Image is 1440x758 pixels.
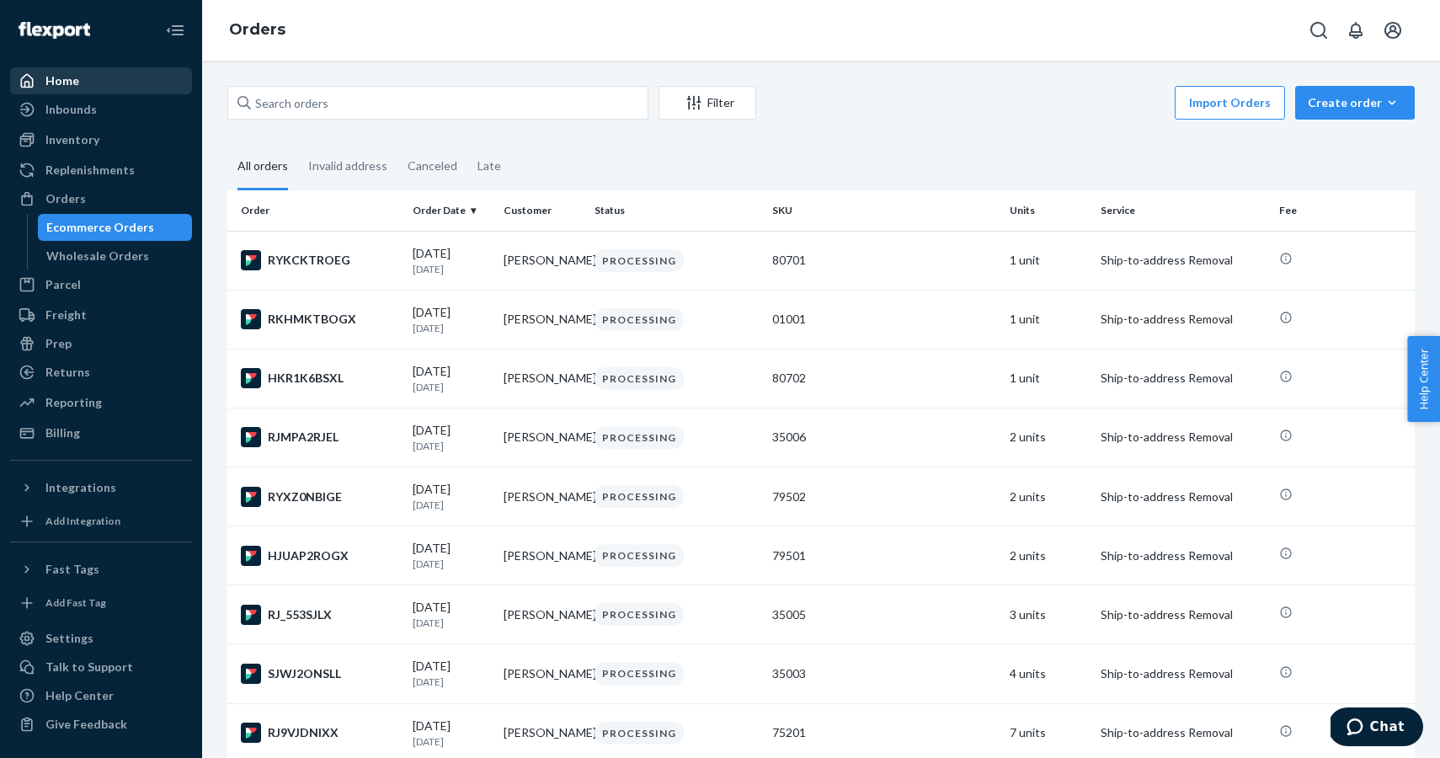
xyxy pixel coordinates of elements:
[1094,467,1272,526] td: Ship-to-address Removal
[45,561,99,578] div: Fast Tags
[1094,190,1272,231] th: Service
[1295,86,1415,120] button: Create order
[38,243,193,270] a: Wholesale Orders
[1339,13,1373,47] button: Open notifications
[765,190,1003,231] th: SKU
[45,687,114,704] div: Help Center
[45,131,99,148] div: Inventory
[772,547,996,564] div: 79501
[477,144,501,188] div: Late
[595,426,684,449] div: PROCESSING
[497,644,588,703] td: [PERSON_NAME]
[10,474,192,501] button: Integrations
[595,485,684,508] div: PROCESSING
[413,498,490,512] p: [DATE]
[413,363,490,394] div: [DATE]
[772,311,996,328] div: 01001
[308,144,387,188] div: Invalid address
[497,408,588,467] td: [PERSON_NAME]
[772,606,996,623] div: 35005
[45,101,97,118] div: Inbounds
[1175,86,1285,120] button: Import Orders
[241,546,399,566] div: HJUAP2ROGX
[595,367,684,390] div: PROCESSING
[241,309,399,329] div: RKHMKTBOGX
[10,185,192,212] a: Orders
[10,330,192,357] a: Prep
[216,6,299,55] ol: breadcrumbs
[45,479,116,496] div: Integrations
[595,722,684,745] div: PROCESSING
[772,429,996,446] div: 35006
[772,724,996,741] div: 75201
[1003,585,1094,644] td: 3 units
[413,557,490,571] p: [DATE]
[10,556,192,583] button: Fast Tags
[10,271,192,298] a: Parcel
[1272,190,1415,231] th: Fee
[45,716,127,733] div: Give Feedback
[1094,585,1272,644] td: Ship-to-address Removal
[45,162,135,179] div: Replenishments
[595,603,684,626] div: PROCESSING
[1094,526,1272,585] td: Ship-to-address Removal
[497,467,588,526] td: [PERSON_NAME]
[413,734,490,749] p: [DATE]
[413,481,490,512] div: [DATE]
[241,605,399,625] div: RJ_553SJLX
[413,718,490,749] div: [DATE]
[588,190,766,231] th: Status
[10,590,192,617] a: Add Fast Tag
[45,595,106,610] div: Add Fast Tag
[497,526,588,585] td: [PERSON_NAME]
[1302,13,1336,47] button: Open Search Box
[38,214,193,241] a: Ecommerce Orders
[1094,231,1272,290] td: Ship-to-address Removal
[1094,349,1272,408] td: Ship-to-address Removal
[227,190,406,231] th: Order
[1376,13,1410,47] button: Open account menu
[10,359,192,386] a: Returns
[413,439,490,453] p: [DATE]
[158,13,192,47] button: Close Navigation
[229,20,285,39] a: Orders
[408,144,457,188] div: Canceled
[227,86,648,120] input: Search orders
[504,203,581,217] div: Customer
[595,544,684,567] div: PROCESSING
[46,248,149,264] div: Wholesale Orders
[45,190,86,207] div: Orders
[1003,644,1094,703] td: 4 units
[772,370,996,387] div: 80702
[241,664,399,684] div: SJWJ2ONSLL
[10,654,192,681] button: Talk to Support
[1003,190,1094,231] th: Units
[1003,526,1094,585] td: 2 units
[595,249,684,272] div: PROCESSING
[10,625,192,652] a: Settings
[497,290,588,349] td: [PERSON_NAME]
[241,250,399,270] div: RYKCKTROEG
[241,723,399,743] div: RJ9VJDNIXX
[406,190,497,231] th: Order Date
[241,487,399,507] div: RYXZ0NBIGE
[45,307,87,323] div: Freight
[10,419,192,446] a: Billing
[497,585,588,644] td: [PERSON_NAME]
[772,665,996,682] div: 35003
[413,616,490,630] p: [DATE]
[45,514,120,528] div: Add Integration
[1003,290,1094,349] td: 1 unit
[595,308,684,331] div: PROCESSING
[1003,467,1094,526] td: 2 units
[595,662,684,685] div: PROCESSING
[413,321,490,335] p: [DATE]
[10,711,192,738] button: Give Feedback
[237,144,288,190] div: All orders
[1003,231,1094,290] td: 1 unit
[659,94,755,111] div: Filter
[10,682,192,709] a: Help Center
[45,72,79,89] div: Home
[497,231,588,290] td: [PERSON_NAME]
